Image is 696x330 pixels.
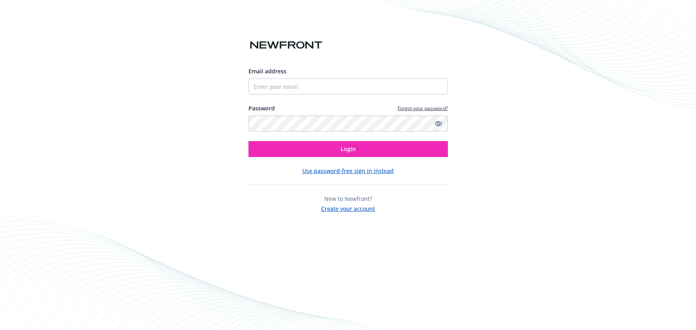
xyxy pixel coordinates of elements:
[398,105,448,112] a: Forgot your password?
[248,116,448,132] input: Enter your password
[248,104,275,112] label: Password
[321,203,375,213] button: Create your account
[248,67,286,75] span: Email address
[434,119,443,128] a: Show password
[341,145,356,153] span: Login
[248,38,324,52] img: Newfront logo
[248,141,448,157] button: Login
[248,79,448,94] input: Enter your email
[302,167,394,175] button: Use password-free sign in instead
[324,195,372,202] span: New to Newfront?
